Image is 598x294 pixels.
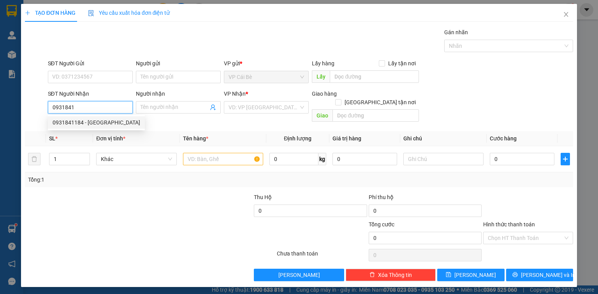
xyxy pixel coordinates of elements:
span: Xóa Thông tin [378,271,412,279]
div: 0931841184 - NGA [48,116,145,129]
span: TẠO ĐƠN HÀNG [25,10,76,16]
span: Tổng cước [369,221,394,227]
span: printer [512,272,518,278]
button: [PERSON_NAME] [254,269,344,281]
input: Dọc đường [332,109,419,122]
div: 0931841184 - [GEOGRAPHIC_DATA] [53,118,140,127]
span: Cước hàng [490,135,517,142]
button: deleteXóa Thông tin [346,269,436,281]
span: Lấy [312,70,330,83]
span: Tên hàng [183,135,208,142]
button: Close [555,4,577,26]
input: 0 [332,153,397,165]
span: [PERSON_NAME] và In [521,271,575,279]
div: Hải Duyên [48,10,96,24]
span: VP Nhận [224,91,246,97]
button: delete [28,153,40,165]
li: VP VP Cái Bè [4,33,54,41]
span: Đơn vị tính [96,135,125,142]
span: save [446,272,451,278]
div: VP gửi [224,59,309,68]
span: close [563,11,569,17]
img: icon [88,10,94,16]
span: plus [561,156,570,162]
input: VD: Bàn, Ghế [183,153,263,165]
li: VP VP [GEOGRAPHIC_DATA] [54,33,104,58]
button: plus [561,153,570,165]
div: Chưa thanh toán [276,249,368,263]
span: Lấy tận nơi [385,59,419,68]
button: printer[PERSON_NAME] và In [506,269,573,281]
span: Thu Hộ [254,194,272,200]
span: environment [4,43,9,48]
div: Người nhận [136,89,221,98]
span: Giá trị hàng [332,135,361,142]
input: Ghi Chú [403,153,484,165]
b: 436 [PERSON_NAME], Khu 2 [4,42,46,66]
span: [GEOGRAPHIC_DATA] tận nơi [341,98,419,107]
span: Khác [101,153,172,165]
label: Hình thức thanh toán [483,221,535,227]
span: Lấy hàng [312,60,334,66]
div: SĐT Người Nhận [48,89,133,98]
span: SL [49,135,55,142]
th: Ghi chú [400,131,487,146]
div: Phí thu hộ [369,193,482,205]
input: Dọc đường [330,70,419,83]
span: plus [25,10,30,16]
div: SĐT Người Gửi [48,59,133,68]
span: Yêu cầu xuất hóa đơn điện tử [88,10,170,16]
span: delete [369,272,375,278]
span: user-add [210,104,216,110]
button: save[PERSON_NAME] [437,269,505,281]
span: [PERSON_NAME] [454,271,496,279]
span: Định lượng [284,135,311,142]
span: Giao hàng [312,91,337,97]
label: Gán nhãn [444,29,468,35]
div: Người gửi [136,59,221,68]
span: Giao [312,109,332,122]
span: VP Cái Bè [229,71,304,83]
span: [PERSON_NAME] [278,271,320,279]
span: kg [318,153,326,165]
div: Tổng: 1 [28,175,231,184]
